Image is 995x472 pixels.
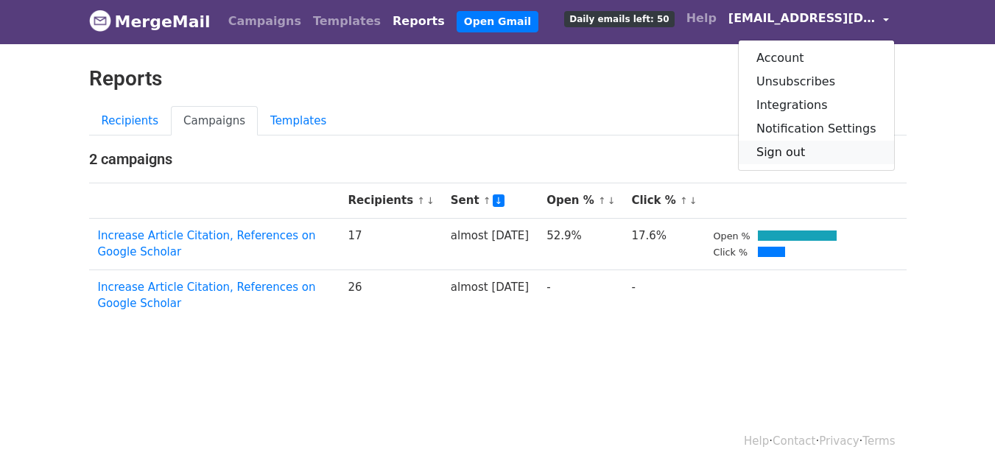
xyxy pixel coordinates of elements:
[442,183,538,219] th: Sent
[680,195,688,206] a: ↑
[689,195,697,206] a: ↓
[739,94,894,117] a: Integrations
[598,195,606,206] a: ↑
[538,270,622,321] td: -
[442,218,538,270] td: almost [DATE]
[773,434,815,448] a: Contact
[744,434,769,448] a: Help
[89,106,172,136] a: Recipients
[89,150,907,168] h4: 2 campaigns
[171,106,258,136] a: Campaigns
[426,195,435,206] a: ↓
[89,6,211,37] a: MergeMail
[483,195,491,206] a: ↑
[538,218,622,270] td: 52.9%
[622,183,704,219] th: Click %
[98,281,316,311] a: Increase Article Citation, References on Google Scholar
[98,229,316,259] a: Increase Article Citation, References on Google Scholar
[417,195,425,206] a: ↑
[681,4,722,33] a: Help
[608,195,616,206] a: ↓
[538,183,622,219] th: Open %
[728,10,876,27] span: [EMAIL_ADDRESS][DOMAIN_NAME]
[862,434,895,448] a: Terms
[340,270,442,321] td: 26
[722,4,895,38] a: [EMAIL_ADDRESS][DOMAIN_NAME]
[622,270,704,321] td: -
[78,411,918,472] div: · · ·
[340,183,442,219] th: Recipients
[921,401,995,472] iframe: Chat Widget
[714,230,750,242] small: Open %
[222,7,307,36] a: Campaigns
[442,270,538,321] td: almost [DATE]
[622,218,704,270] td: 17.6%
[340,218,442,270] td: 17
[739,70,894,94] a: Unsubscribes
[739,117,894,141] a: Notification Settings
[307,7,387,36] a: Templates
[89,66,907,91] h2: Reports
[819,434,859,448] a: Privacy
[493,194,505,207] a: ↓
[714,247,748,258] small: Click %
[89,10,111,32] img: MergeMail logo
[258,106,339,136] a: Templates
[739,46,894,70] a: Account
[387,7,451,36] a: Reports
[739,141,894,164] a: Sign out
[457,11,538,32] a: Open Gmail
[558,4,680,33] a: Daily emails left: 50
[738,40,895,171] div: [EMAIL_ADDRESS][DOMAIN_NAME]
[564,11,674,27] span: Daily emails left: 50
